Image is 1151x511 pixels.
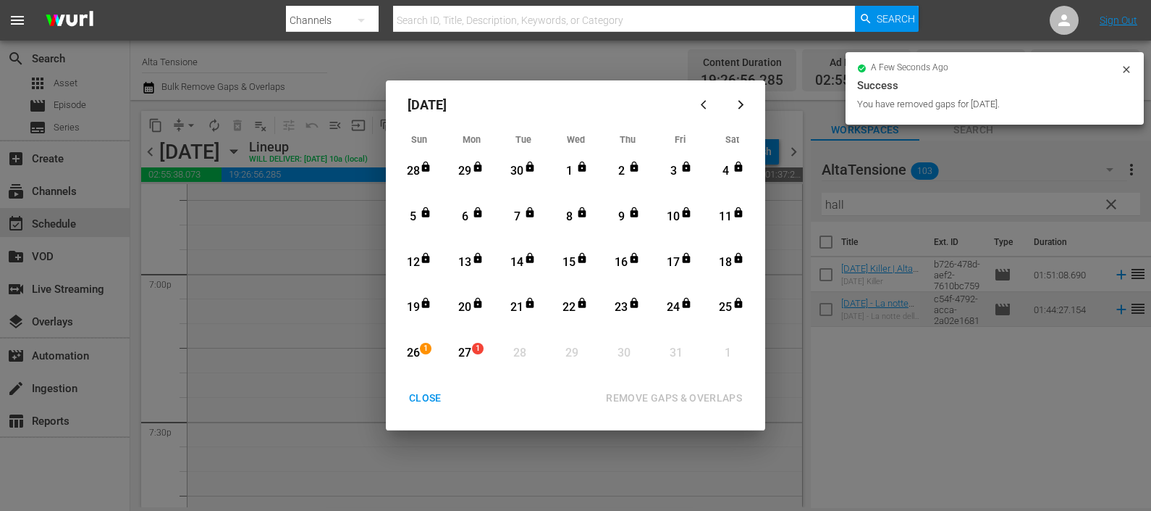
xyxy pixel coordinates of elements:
div: 10 [665,209,683,225]
button: CLOSE [392,385,459,412]
div: 12 [404,254,422,271]
div: 30 [615,345,633,362]
div: [DATE] [393,88,688,122]
span: Fri [675,134,686,145]
span: Mon [463,134,481,145]
div: 19 [404,299,422,316]
div: 15 [560,254,578,271]
div: 17 [665,254,683,271]
div: 29 [562,345,581,362]
div: 23 [612,299,631,316]
div: 5 [404,209,422,225]
div: 11 [717,209,735,225]
span: menu [9,12,26,29]
div: 20 [456,299,474,316]
span: Search [877,6,915,32]
div: You have removed gaps for [DATE]. [857,97,1117,112]
span: 1 [473,343,483,354]
div: 8 [560,209,578,225]
a: Sign Out [1100,14,1137,26]
span: a few seconds ago [871,62,948,74]
div: 16 [612,254,631,271]
div: 18 [717,254,735,271]
div: 4 [717,163,735,180]
span: Sat [725,134,739,145]
div: 29 [456,163,474,180]
div: 1 [560,163,578,180]
span: Tue [515,134,531,145]
span: Thu [620,134,636,145]
img: ans4CAIJ8jUAAAAAAAAAAAAAAAAAAAAAAAAgQb4GAAAAAAAAAAAAAAAAAAAAAAAAJMjXAAAAAAAAAAAAAAAAAAAAAAAAgAT5G... [35,4,104,38]
div: 27 [456,345,474,362]
div: 25 [717,299,735,316]
div: 3 [665,163,683,180]
span: Wed [567,134,585,145]
div: Month View [393,130,758,378]
div: 28 [510,345,528,362]
div: 24 [665,299,683,316]
div: 13 [456,254,474,271]
span: Sun [411,134,427,145]
div: 2 [612,163,631,180]
span: 1 [421,343,431,354]
div: 28 [404,163,422,180]
div: Success [857,77,1132,94]
div: 7 [508,209,526,225]
div: 31 [667,345,685,362]
div: 6 [456,209,474,225]
div: 14 [508,254,526,271]
div: 21 [508,299,526,316]
div: 1 [719,345,737,362]
div: 30 [508,163,526,180]
div: 22 [560,299,578,316]
div: CLOSE [397,389,453,407]
div: 9 [612,209,631,225]
div: 26 [404,345,422,362]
